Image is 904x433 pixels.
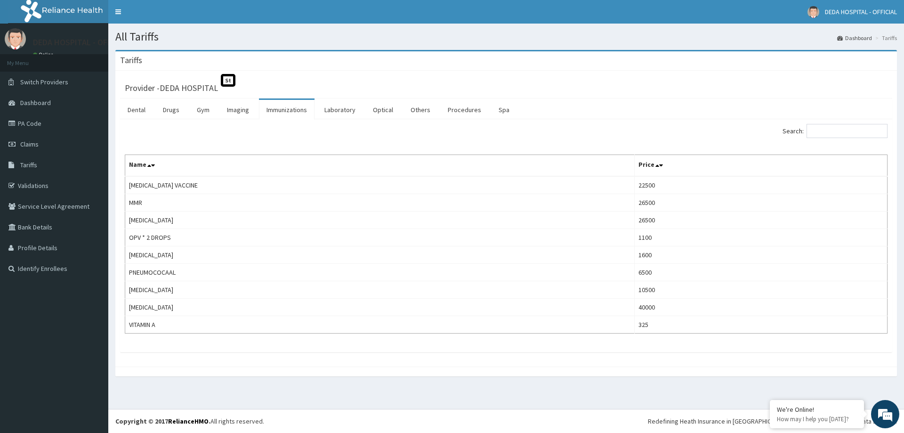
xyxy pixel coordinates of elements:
div: We're Online! [777,405,857,414]
a: Drugs [155,100,187,120]
td: VITAMIN A [125,316,635,334]
td: PNEUMOCOCAAL [125,264,635,281]
td: 10500 [634,281,887,299]
td: MMR [125,194,635,212]
td: [MEDICAL_DATA] [125,299,635,316]
td: 40000 [634,299,887,316]
span: St [221,74,235,87]
th: Name [125,155,635,177]
td: 26500 [634,212,887,229]
img: User Image [5,28,26,49]
li: Tariffs [873,34,897,42]
a: Laboratory [317,100,363,120]
a: Optical [365,100,401,120]
span: DEDA HOSPITAL - OFFICIAL [825,8,897,16]
span: Claims [20,140,39,148]
a: Gym [189,100,217,120]
label: Search: [783,124,888,138]
p: DEDA HOSPITAL - OFFICIAL [33,38,130,47]
a: Dashboard [837,34,872,42]
input: Search: [807,124,888,138]
h3: Tariffs [120,56,142,65]
td: 6500 [634,264,887,281]
a: Imaging [219,100,257,120]
td: OPV * 2 DROPS [125,229,635,246]
a: Spa [491,100,517,120]
a: Online [33,51,56,58]
a: Dental [120,100,153,120]
td: 325 [634,316,887,334]
td: [MEDICAL_DATA] VACCINE [125,176,635,194]
div: Redefining Heath Insurance in [GEOGRAPHIC_DATA] using Telemedicine and Data Science! [648,417,897,426]
td: 1100 [634,229,887,246]
footer: All rights reserved. [108,409,904,433]
h1: All Tariffs [115,31,897,43]
p: How may I help you today? [777,415,857,423]
td: [MEDICAL_DATA] [125,212,635,229]
td: [MEDICAL_DATA] [125,246,635,264]
h3: Provider - DEDA HOSPITAL [125,84,218,92]
a: Immunizations [259,100,315,120]
td: 22500 [634,176,887,194]
th: Price [634,155,887,177]
img: User Image [807,6,819,18]
td: [MEDICAL_DATA] [125,281,635,299]
span: Tariffs [20,161,37,169]
span: Dashboard [20,98,51,107]
td: 1600 [634,246,887,264]
a: Procedures [440,100,489,120]
strong: Copyright © 2017 . [115,417,210,425]
a: Others [403,100,438,120]
span: Switch Providers [20,78,68,86]
td: 26500 [634,194,887,212]
a: RelianceHMO [168,417,209,425]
